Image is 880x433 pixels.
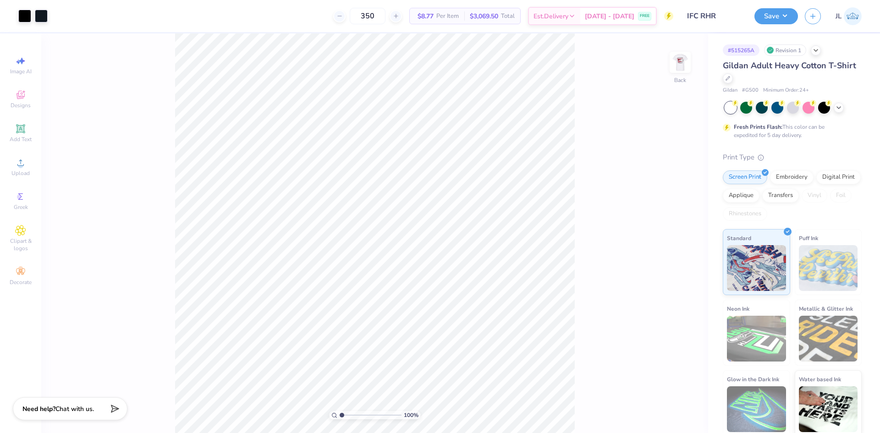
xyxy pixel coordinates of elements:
a: JL [836,7,862,25]
span: Designs [11,102,31,109]
strong: Need help? [22,405,55,413]
button: Save [754,8,798,24]
div: Print Type [723,152,862,163]
div: Screen Print [723,170,767,184]
div: Transfers [762,189,799,203]
div: # 515265A [723,44,759,56]
span: # G500 [742,87,759,94]
div: Digital Print [816,170,861,184]
input: Untitled Design [680,7,748,25]
span: Puff Ink [799,233,818,243]
img: Puff Ink [799,245,858,291]
span: Add Text [10,136,32,143]
div: Embroidery [770,170,814,184]
img: Glow in the Dark Ink [727,386,786,432]
span: Est. Delivery [533,11,568,21]
div: Rhinestones [723,207,767,221]
img: Jairo Laqui [844,7,862,25]
img: Water based Ink [799,386,858,432]
img: Back [671,53,689,71]
span: Upload [11,170,30,177]
div: Vinyl [802,189,827,203]
span: FREE [640,13,649,19]
span: [DATE] - [DATE] [585,11,634,21]
span: Glow in the Dark Ink [727,374,779,384]
span: Minimum Order: 24 + [763,87,809,94]
span: Total [501,11,515,21]
img: Standard [727,245,786,291]
strong: Fresh Prints Flash: [734,123,782,131]
span: Gildan [723,87,737,94]
span: $3,069.50 [470,11,498,21]
img: Neon Ink [727,316,786,362]
span: Water based Ink [799,374,841,384]
span: Metallic & Glitter Ink [799,304,853,313]
span: Neon Ink [727,304,749,313]
span: Decorate [10,279,32,286]
div: Revision 1 [764,44,806,56]
span: Image AI [10,68,32,75]
span: Greek [14,203,28,211]
span: JL [836,11,841,22]
span: Standard [727,233,751,243]
div: Back [674,76,686,84]
div: Foil [830,189,852,203]
span: Gildan Adult Heavy Cotton T-Shirt [723,60,856,71]
div: This color can be expedited for 5 day delivery. [734,123,847,139]
span: 100 % [404,411,418,419]
span: Per Item [436,11,459,21]
img: Metallic & Glitter Ink [799,316,858,362]
div: Applique [723,189,759,203]
span: $8.77 [415,11,434,21]
input: – – [350,8,385,24]
span: Chat with us. [55,405,94,413]
span: Clipart & logos [5,237,37,252]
